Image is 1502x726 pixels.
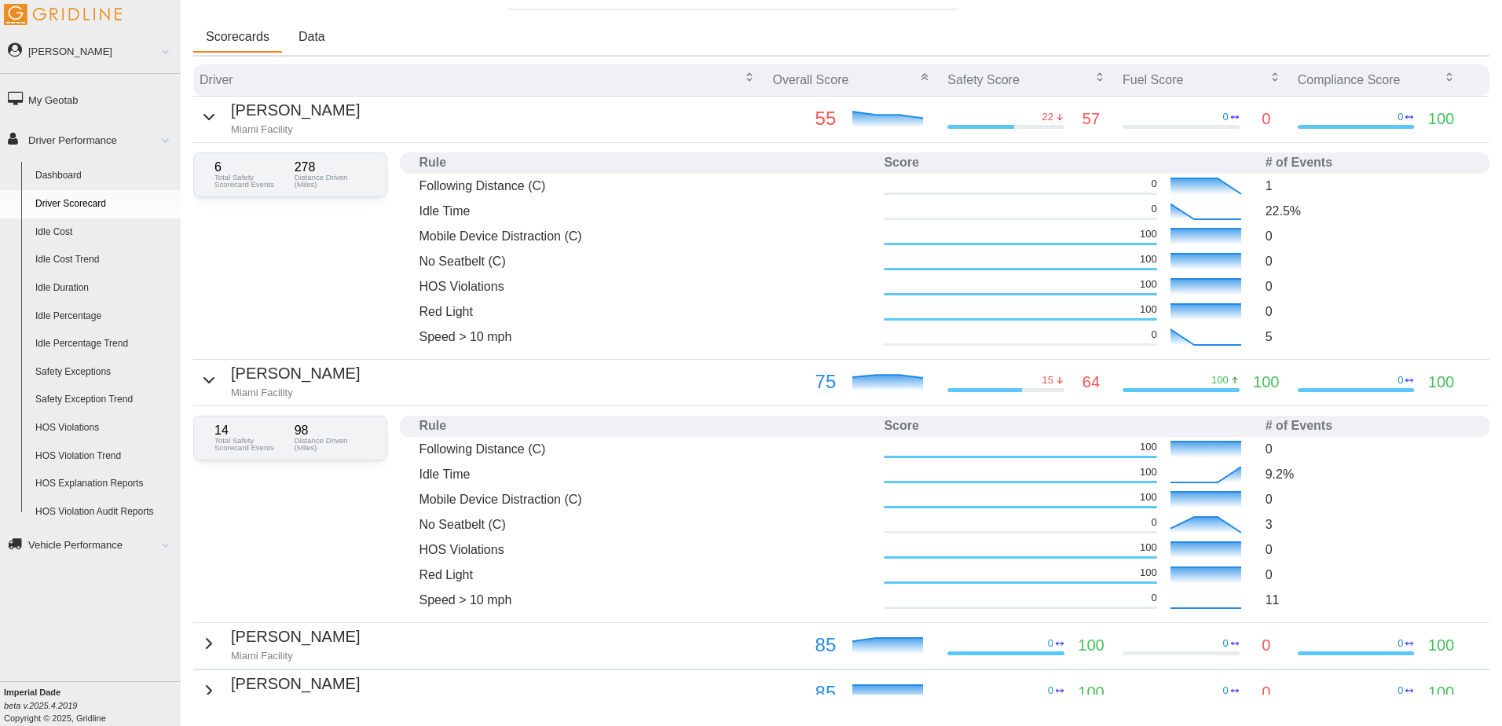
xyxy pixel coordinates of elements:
[1266,440,1471,458] p: 0
[4,701,77,710] i: beta v.2025.4.2019
[295,161,367,174] p: 278
[1140,566,1157,580] p: 100
[295,437,367,452] p: Distance Driven (Miles)
[1151,591,1156,605] p: 0
[1151,328,1156,342] p: 0
[419,202,871,220] p: Idle Time
[200,672,360,710] button: [PERSON_NAME]Miami Facility
[1140,541,1157,555] p: 100
[1266,177,1471,195] p: 1
[28,190,181,218] a: Driver Scorecard
[4,4,122,25] img: Gridline
[877,416,1258,437] th: Score
[419,328,871,346] p: Speed > 10 mph
[419,277,871,295] p: HOS Violations
[28,246,181,274] a: Idle Cost Trend
[1259,152,1477,174] th: # of Events
[1298,71,1401,89] p: Compliance Score
[947,71,1020,89] p: Safety Score
[200,71,233,89] p: Driver
[1211,373,1229,387] p: 100
[200,98,360,137] button: [PERSON_NAME]Miami Facility
[214,161,287,174] p: 6
[28,162,181,190] a: Dashboard
[1428,680,1454,705] p: 100
[231,625,360,649] p: [PERSON_NAME]
[1398,373,1403,387] p: 0
[28,442,181,471] a: HOS Violation Trend
[1266,277,1471,295] p: 0
[1151,515,1156,530] p: 0
[1042,110,1053,124] p: 22
[28,358,181,387] a: Safety Exceptions
[214,437,287,452] p: Total Safety Scorecard Events
[1140,440,1157,454] p: 100
[1151,177,1156,191] p: 0
[877,152,1258,174] th: Score
[231,361,360,386] p: [PERSON_NAME]
[1266,566,1471,584] p: 0
[28,414,181,442] a: HOS Violations
[28,498,181,526] a: HOS Violation Audit Reports
[1266,328,1471,346] p: 5
[200,361,360,400] button: [PERSON_NAME]Miami Facility
[1140,490,1157,504] p: 100
[4,687,60,697] b: Imperial Dade
[231,672,360,696] p: [PERSON_NAME]
[1266,490,1471,508] p: 0
[1078,680,1104,705] p: 100
[1140,252,1157,266] p: 100
[206,31,269,43] span: Scorecards
[1428,107,1454,131] p: 100
[1140,465,1157,479] p: 100
[200,625,360,663] button: [PERSON_NAME]Miami Facility
[28,274,181,302] a: Idle Duration
[419,490,871,508] p: Mobile Device Distraction (C)
[772,678,836,708] p: 85
[1266,302,1471,321] p: 0
[231,386,360,400] p: Miami Facility
[1266,591,1471,609] p: 11
[28,218,181,247] a: Idle Cost
[1223,684,1229,698] p: 0
[1042,373,1053,387] p: 15
[1223,636,1229,651] p: 0
[1262,680,1270,705] p: 0
[214,424,287,437] p: 14
[1266,515,1471,533] p: 3
[28,330,181,358] a: Idle Percentage Trend
[1048,636,1053,651] p: 0
[1140,277,1157,291] p: 100
[1083,370,1100,394] p: 64
[1398,636,1403,651] p: 0
[1140,302,1157,317] p: 100
[231,123,360,137] p: Miami Facility
[419,227,871,245] p: Mobile Device Distraction (C)
[1262,107,1270,131] p: 0
[1266,204,1301,218] span: 22.5 %
[1259,416,1477,437] th: # of Events
[28,470,181,498] a: HOS Explanation Reports
[772,630,836,660] p: 85
[419,252,871,270] p: No Seatbelt (C)
[1428,633,1454,658] p: 100
[1266,252,1471,270] p: 0
[1398,110,1403,124] p: 0
[419,440,871,458] p: Following Distance (C)
[28,302,181,331] a: Idle Percentage
[1262,633,1270,658] p: 0
[1266,541,1471,559] p: 0
[419,515,871,533] p: No Seatbelt (C)
[419,177,871,195] p: Following Distance (C)
[231,649,360,663] p: Miami Facility
[214,174,287,189] p: Total Safety Scorecard Events
[772,71,848,89] p: Overall Score
[28,386,181,414] a: Safety Exception Trend
[231,98,360,123] p: [PERSON_NAME]
[295,424,367,437] p: 98
[1266,227,1471,245] p: 0
[419,302,871,321] p: Red Light
[4,686,181,724] div: Copyright © 2025, Gridline
[772,367,836,397] p: 75
[419,465,871,483] p: Idle Time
